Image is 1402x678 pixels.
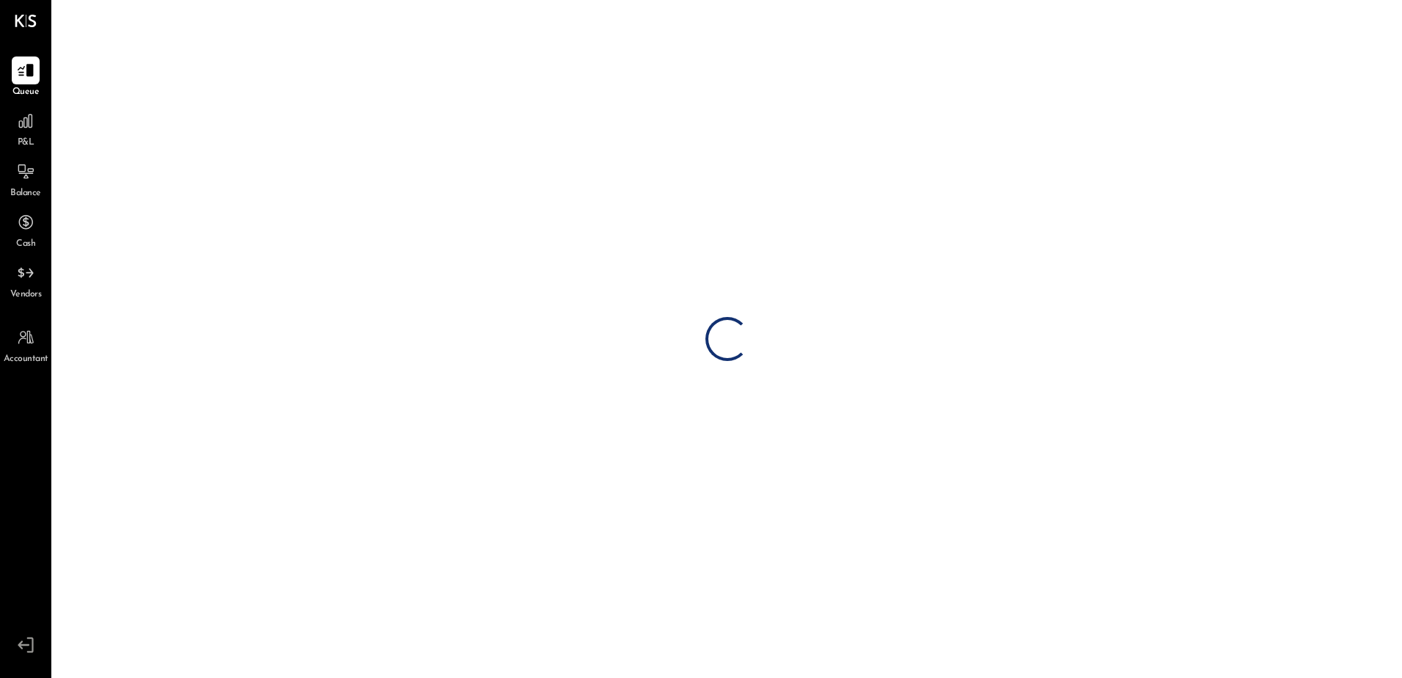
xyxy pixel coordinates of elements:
span: Accountant [4,353,48,366]
a: Cash [1,208,51,251]
a: Vendors [1,259,51,302]
span: Queue [12,86,40,99]
span: Cash [16,238,35,251]
a: Accountant [1,324,51,366]
span: P&L [18,136,34,150]
a: P&L [1,107,51,150]
a: Queue [1,56,51,99]
span: Vendors [10,288,42,302]
a: Balance [1,158,51,200]
span: Balance [10,187,41,200]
